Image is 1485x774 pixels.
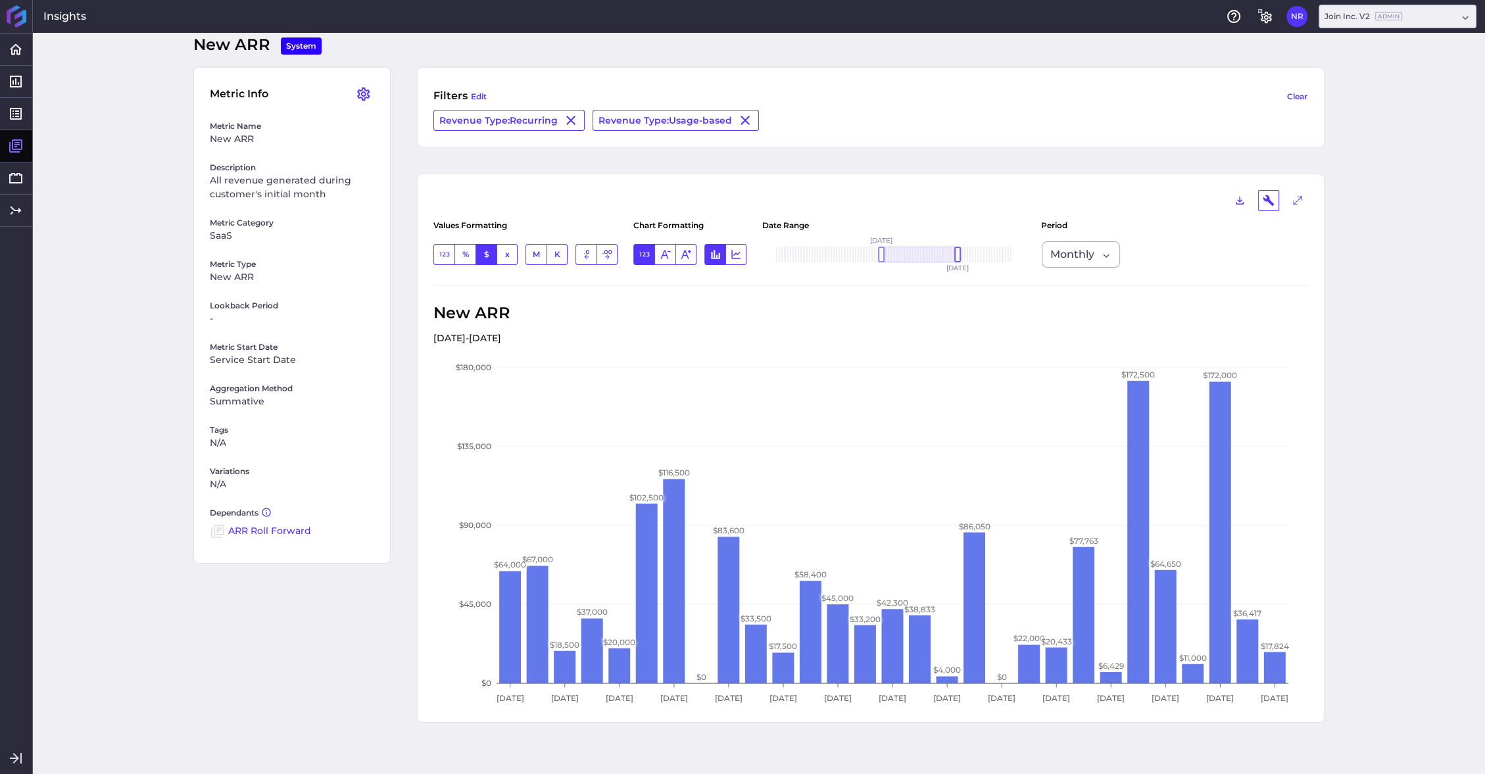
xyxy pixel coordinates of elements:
div: Service Start Date [210,333,374,375]
span: [DATE] [870,237,892,244]
tspan: $135,000 [457,441,491,451]
tspan: $36,417 [1233,608,1261,618]
tspan: $90,000 [459,520,491,530]
tspan: $17,824 [1261,641,1289,650]
tspan: $64,000 [494,560,526,569]
tspan: $4,000 [933,665,961,675]
tspan: $58,400 [794,569,827,579]
title: Metric Category [210,217,374,229]
title: Description [210,162,374,174]
div: New ARR [210,251,374,292]
div: System [281,37,322,55]
div: Date Range [762,222,815,230]
tspan: [DATE] [1206,693,1234,703]
div: N/A [210,458,374,499]
tspan: [DATE] [497,693,524,703]
tspan: [DATE] [1097,693,1125,703]
tspan: $33,200 [850,614,881,623]
tspan: $0 [696,672,706,682]
tspan: $18,500 [550,640,579,650]
span: [DATE] [946,265,969,272]
div: Join Inc. V2 [1325,11,1402,22]
tspan: [DATE] [879,693,906,703]
tspan: [DATE] [933,693,961,703]
div: - [210,292,374,333]
div: Dropdown select [1042,241,1120,268]
div: SaaS [210,209,374,251]
tspan: [DATE] [551,693,579,703]
div: Values Formatting [433,222,507,230]
tspan: $116,500 [658,468,690,477]
button: Revenue Type:Recurring [433,110,585,131]
div: Summative [210,375,374,416]
tspan: [DATE] [606,693,633,703]
tspan: $20,433 [1040,637,1071,646]
tspan: $38,833 [904,604,935,614]
button: Edit [470,84,487,110]
tspan: $172,500 [1121,370,1155,379]
title: Metric Start Date [210,341,374,353]
tspan: $37,000 [577,607,608,617]
title: Metric Name [210,120,374,132]
tspan: [DATE] [1042,693,1070,703]
button: Help [1223,6,1244,27]
tspan: [DATE] [715,693,742,703]
title: Metric Type [210,258,374,270]
ins: Admin [1375,12,1402,20]
button: User Menu [1286,6,1307,27]
button: User Menu [353,84,374,105]
tspan: $180,000 [456,362,491,372]
button: x [497,244,518,265]
tspan: $102,500 [629,493,664,502]
div: New ARR [210,112,374,154]
tspan: $6,429 [1098,661,1124,671]
tspan: $67,000 [522,554,553,564]
div: All revenue generated during customer's initial month [210,154,374,209]
title: Variations [210,466,374,477]
button: K [547,244,568,265]
div: New ARR [193,33,322,57]
tspan: [DATE] [988,693,1015,703]
tspan: $172,000 [1203,370,1237,380]
tspan: [DATE] [660,693,688,703]
tspan: $22,000 [1013,633,1044,643]
button: M [525,244,547,265]
tspan: $20,000 [603,637,635,647]
button: Clear [1286,84,1308,110]
span: Metric Info [210,86,268,102]
tspan: [DATE] [1152,693,1179,703]
title: Aggregation Method [210,383,374,395]
a: ARR Roll Forward [228,525,311,537]
div: Dropdown select [1319,5,1476,28]
tspan: [DATE] [1261,693,1288,703]
button: Revenue Type:Usage-based [593,110,759,131]
div: N/A [210,416,374,458]
tspan: [DATE] [824,693,852,703]
tspan: $83,600 [713,525,744,535]
button: General Settings [1255,6,1276,27]
tspan: $33,500 [741,614,771,623]
p: [DATE] - [DATE] [433,330,510,346]
tspan: $42,300 [877,598,908,608]
tspan: $17,500 [769,641,797,651]
title: Dependants [210,507,374,521]
span: Monthly [1050,247,1094,262]
tspan: [DATE] [769,693,797,703]
div: New ARR [433,301,510,346]
button: % [454,244,475,265]
title: Lookback Period [210,300,374,312]
div: Period [1041,222,1094,230]
tspan: $86,050 [958,521,990,531]
tspan: $45,000 [821,593,854,603]
div: Chart Formatting [633,222,704,230]
button: $ [475,244,497,265]
tspan: $0 [481,678,491,688]
tspan: $11,000 [1179,653,1207,663]
tspan: $0 [996,672,1006,682]
tspan: $64,650 [1150,559,1181,569]
span: Filters [433,84,487,110]
tspan: $77,763 [1069,536,1098,546]
title: Tags [210,424,374,436]
tspan: $45,000 [459,599,491,609]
